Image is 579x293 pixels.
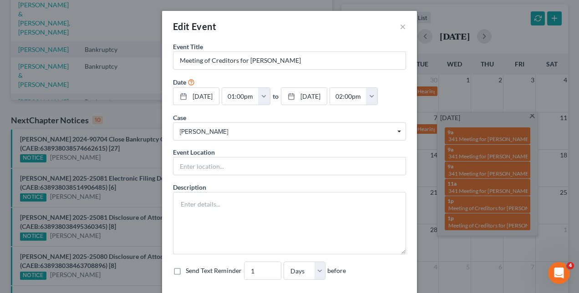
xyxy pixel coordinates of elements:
input: -- : -- [222,88,259,105]
a: [DATE] [281,88,327,105]
span: [PERSON_NAME] [180,127,399,136]
label: Event Location [173,147,215,157]
span: Select box activate [173,122,406,141]
span: Edit Event [173,21,216,32]
input: Enter event name... [173,52,406,69]
label: to [273,91,279,101]
button: × [400,21,406,32]
iframe: Intercom live chat [548,262,570,284]
span: 4 [567,262,574,269]
label: Send Text Reminder [186,266,242,275]
label: Case [173,113,186,122]
label: Date [173,77,186,87]
input: -- [244,262,281,279]
a: [DATE] [173,88,219,105]
input: -- : -- [330,88,366,105]
span: before [327,266,346,275]
input: Enter location... [173,157,406,175]
span: Event Title [173,43,203,51]
label: Description [173,182,206,192]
